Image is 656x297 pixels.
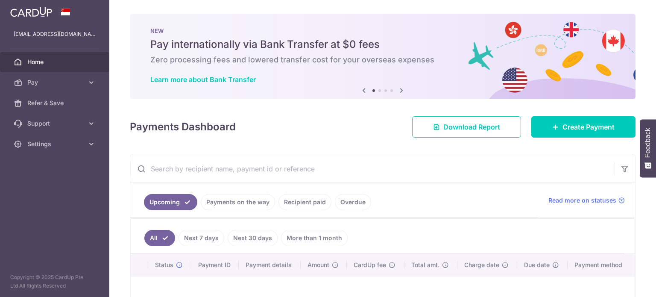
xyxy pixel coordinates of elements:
span: Support [27,119,84,128]
a: Upcoming [144,194,197,210]
span: Feedback [644,128,652,158]
h5: Pay internationally via Bank Transfer at $0 fees [150,38,615,51]
a: Recipient paid [278,194,331,210]
span: Charge date [464,261,499,269]
h4: Payments Dashboard [130,119,236,135]
input: Search by recipient name, payment id or reference [130,155,615,182]
a: More than 1 month [281,230,348,246]
p: NEW [150,27,615,34]
th: Payment ID [191,254,239,276]
span: Pay [27,78,84,87]
span: Settings [27,140,84,148]
h6: Zero processing fees and lowered transfer cost for your overseas expenses [150,55,615,65]
a: Overdue [335,194,371,210]
a: Payments on the way [201,194,275,210]
a: Next 7 days [179,230,224,246]
th: Payment method [568,254,635,276]
span: Create Payment [562,122,615,132]
span: CardUp fee [354,261,386,269]
span: Status [155,261,173,269]
a: Read more on statuses [548,196,625,205]
th: Payment details [239,254,301,276]
button: Feedback - Show survey [640,119,656,177]
a: All [144,230,175,246]
span: Total amt. [411,261,439,269]
a: Create Payment [531,116,635,138]
a: Download Report [412,116,521,138]
img: Bank transfer banner [130,14,635,99]
a: Learn more about Bank Transfer [150,75,256,84]
span: Read more on statuses [548,196,616,205]
span: Refer & Save [27,99,84,107]
a: Next 30 days [228,230,278,246]
span: Home [27,58,84,66]
img: CardUp [10,7,52,17]
span: Due date [524,261,550,269]
span: Amount [307,261,329,269]
span: Download Report [443,122,500,132]
p: [EMAIL_ADDRESS][DOMAIN_NAME] [14,30,96,38]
